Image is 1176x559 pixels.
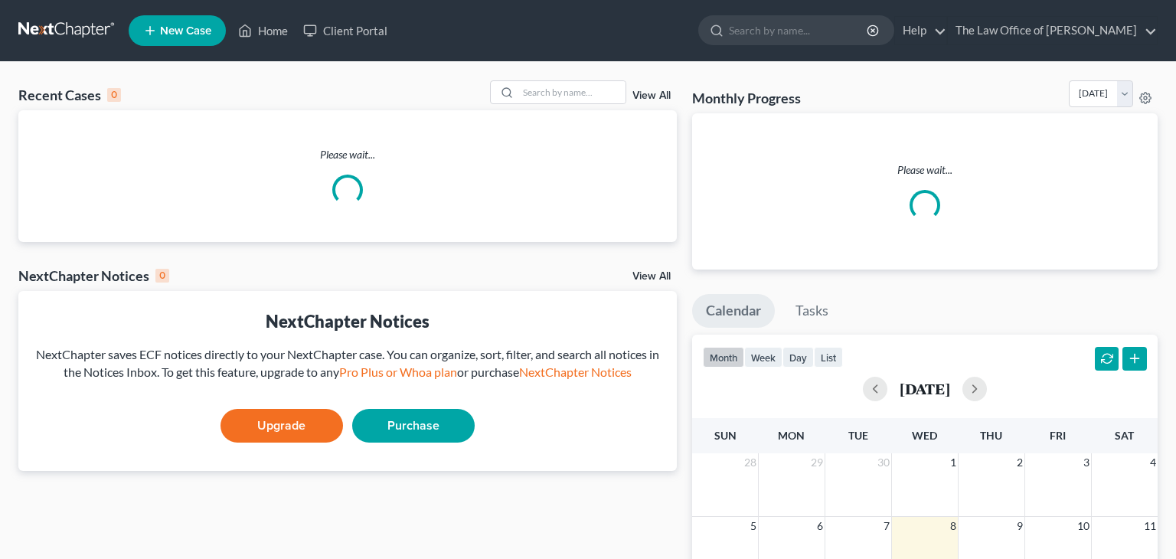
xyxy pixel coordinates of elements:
a: Help [895,17,946,44]
h3: Monthly Progress [692,89,801,107]
span: Fri [1050,429,1066,442]
a: Home [230,17,296,44]
a: NextChapter Notices [519,364,632,379]
span: Tue [848,429,868,442]
span: 6 [815,517,825,535]
span: 29 [809,453,825,472]
span: 7 [882,517,891,535]
span: Thu [980,429,1002,442]
a: Client Portal [296,17,395,44]
p: Please wait... [704,162,1145,178]
span: Mon [778,429,805,442]
span: New Case [160,25,211,37]
a: View All [632,90,671,101]
div: NextChapter saves ECF notices directly to your NextChapter case. You can organize, sort, filter, ... [31,346,665,381]
span: 8 [949,517,958,535]
div: Recent Cases [18,86,121,104]
a: Tasks [782,294,842,328]
a: Purchase [352,409,475,443]
button: day [782,347,814,368]
div: NextChapter Notices [31,309,665,333]
div: 0 [107,88,121,102]
span: 3 [1082,453,1091,472]
button: week [744,347,782,368]
span: 11 [1142,517,1158,535]
button: month [703,347,744,368]
span: 10 [1076,517,1091,535]
input: Search by name... [518,81,626,103]
span: Wed [912,429,937,442]
div: 0 [155,269,169,283]
span: 1 [949,453,958,472]
input: Search by name... [729,16,869,44]
button: list [814,347,843,368]
span: 28 [743,453,758,472]
span: 2 [1015,453,1024,472]
span: Sat [1115,429,1134,442]
a: The Law Office of [PERSON_NAME] [948,17,1157,44]
p: Please wait... [18,147,677,162]
a: Upgrade [220,409,343,443]
a: View All [632,271,671,282]
span: 4 [1148,453,1158,472]
div: NextChapter Notices [18,266,169,285]
h2: [DATE] [900,381,950,397]
a: Calendar [692,294,775,328]
span: 9 [1015,517,1024,535]
span: 30 [876,453,891,472]
span: Sun [714,429,737,442]
a: Pro Plus or Whoa plan [339,364,457,379]
span: 5 [749,517,758,535]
